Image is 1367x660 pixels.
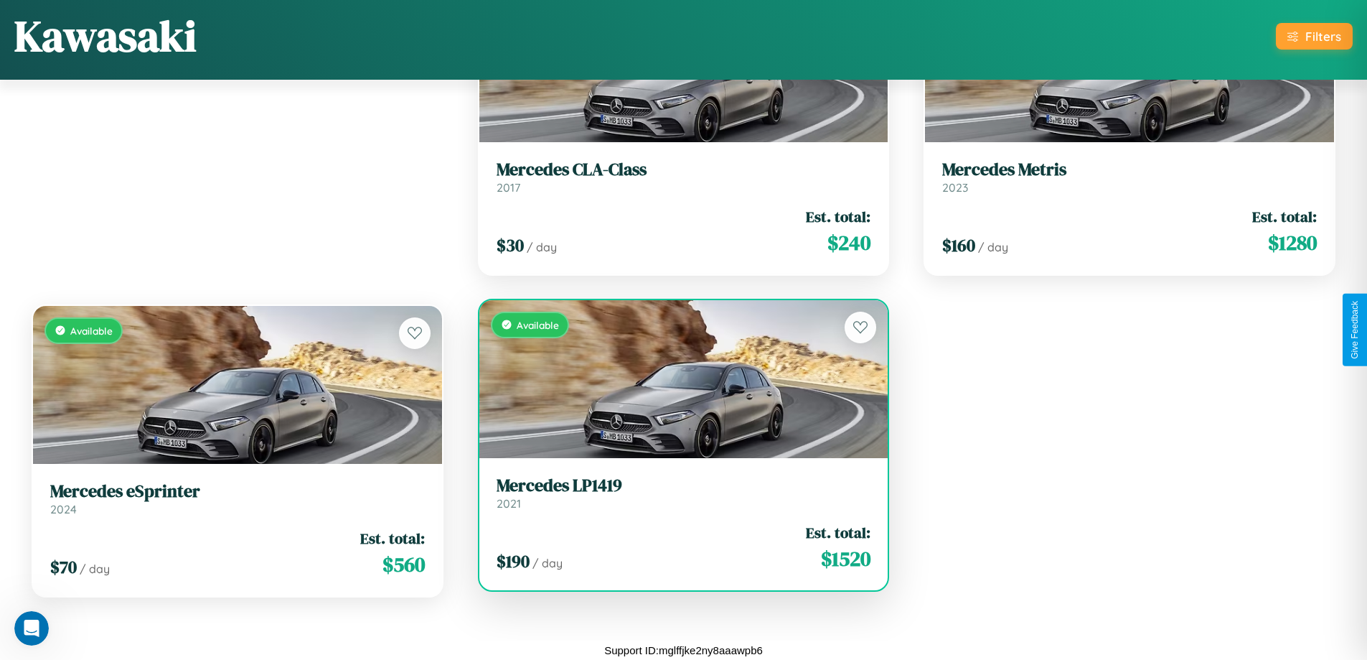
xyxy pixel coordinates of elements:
[497,549,530,573] span: $ 190
[70,325,113,337] span: Available
[497,159,871,195] a: Mercedes CLA-Class2017
[1276,23,1353,50] button: Filters
[50,555,77,579] span: $ 70
[942,233,975,257] span: $ 160
[50,481,425,502] h3: Mercedes eSprinter
[1252,206,1317,227] span: Est. total:
[14,6,197,65] h1: Kawasaki
[50,502,77,516] span: 2024
[978,240,1008,254] span: / day
[1268,228,1317,257] span: $ 1280
[821,544,870,573] span: $ 1520
[14,611,49,646] iframe: Intercom live chat
[806,206,870,227] span: Est. total:
[942,159,1317,195] a: Mercedes Metris2023
[50,481,425,516] a: Mercedes eSprinter2024
[497,475,871,496] h3: Mercedes LP1419
[497,475,871,511] a: Mercedes LP14192021
[806,522,870,543] span: Est. total:
[604,641,763,660] p: Support ID: mglffjke2ny8aaawpb6
[942,159,1317,180] h3: Mercedes Metris
[497,159,871,180] h3: Mercedes CLA-Class
[1305,29,1341,44] div: Filters
[497,496,521,511] span: 2021
[517,319,559,331] span: Available
[532,556,563,570] span: / day
[1350,301,1360,359] div: Give Feedback
[497,180,520,195] span: 2017
[80,562,110,576] span: / day
[527,240,557,254] span: / day
[942,180,968,195] span: 2023
[827,228,870,257] span: $ 240
[360,528,425,549] span: Est. total:
[497,233,524,257] span: $ 30
[382,550,425,579] span: $ 560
